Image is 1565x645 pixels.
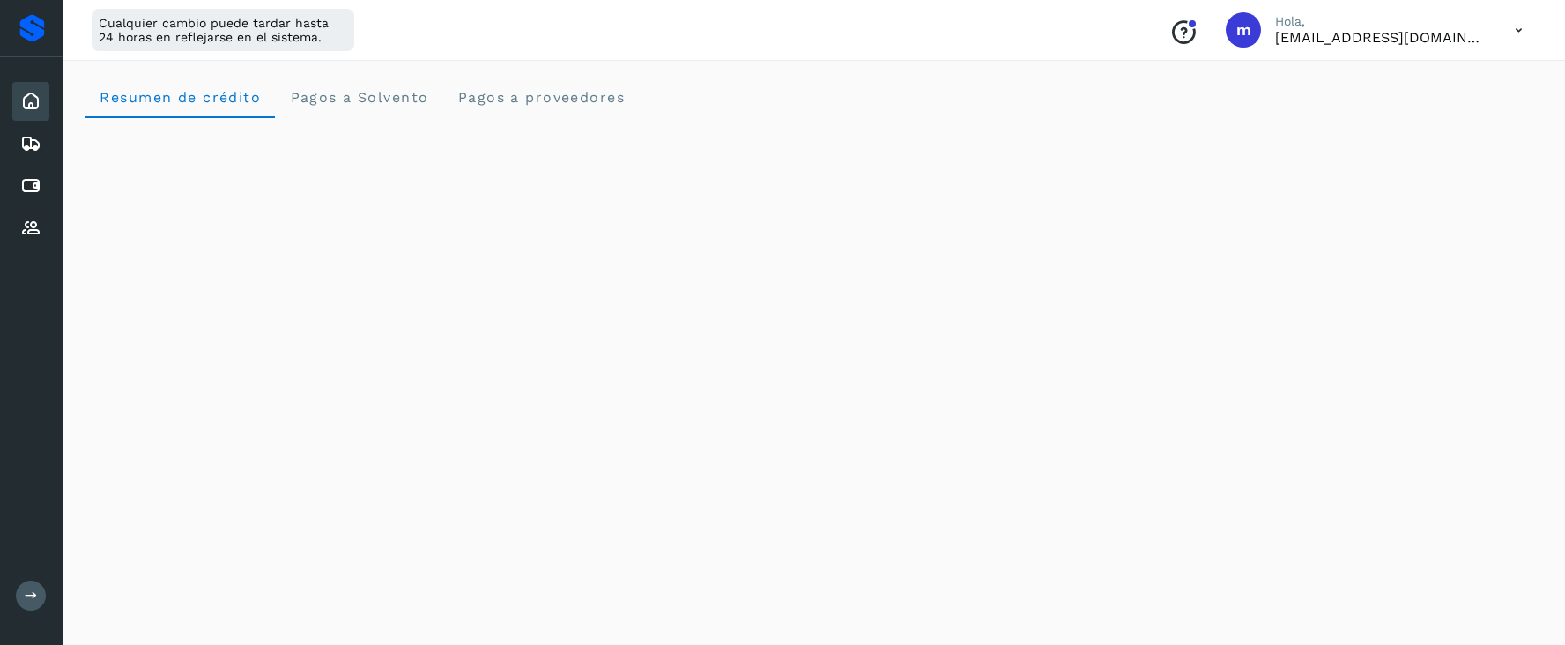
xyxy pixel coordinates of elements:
p: Hola, [1275,14,1487,29]
div: Cualquier cambio puede tardar hasta 24 horas en reflejarse en el sistema. [92,9,354,51]
div: Embarques [12,124,49,163]
div: Cuentas por pagar [12,167,49,205]
span: Pagos a Solvento [289,89,428,106]
p: macosta@avetransportes.com [1275,29,1487,46]
span: Resumen de crédito [99,89,261,106]
div: Inicio [12,82,49,121]
span: Pagos a proveedores [456,89,625,106]
div: Proveedores [12,209,49,248]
